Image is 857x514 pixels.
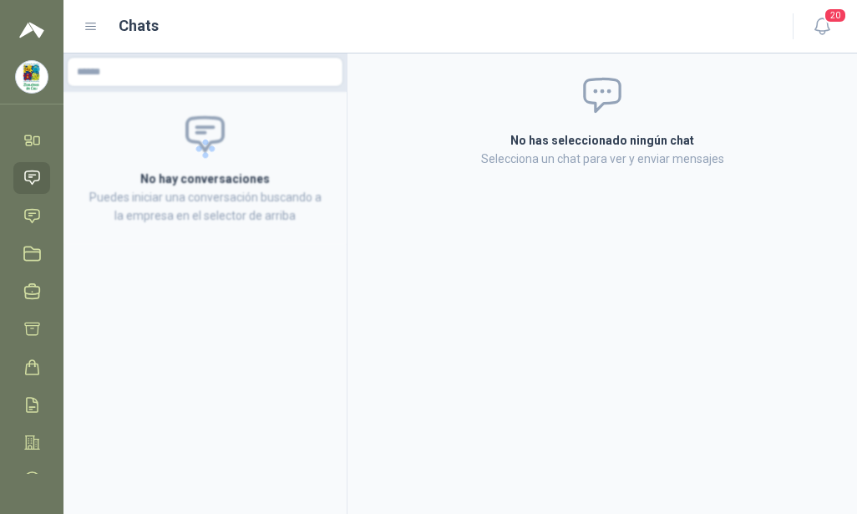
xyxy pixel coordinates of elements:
[824,8,847,23] span: 20
[368,150,837,168] p: Selecciona un chat para ver y enviar mensajes
[19,20,44,40] img: Logo peakr
[16,61,48,93] img: Company Logo
[368,131,837,150] h2: No has seleccionado ningún chat
[807,12,837,42] button: 20
[119,14,159,38] h1: Chats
